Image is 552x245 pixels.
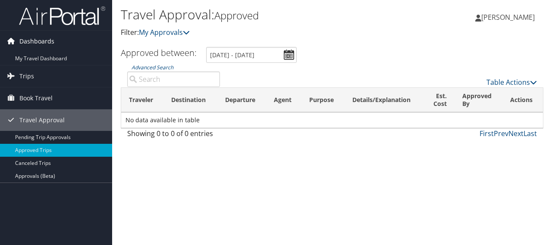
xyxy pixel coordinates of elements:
div: Showing 0 to 0 of 0 entries [127,128,220,143]
span: [PERSON_NAME] [481,12,535,22]
img: airportal-logo.png [19,6,105,26]
span: Travel Approval [19,109,65,131]
input: Advanced Search [127,71,220,87]
a: Prev [494,129,508,138]
th: Departure: activate to sort column ascending [217,88,266,112]
th: Actions [502,88,543,112]
span: Trips [19,65,34,87]
td: No data available in table [121,112,543,128]
a: Advanced Search [132,64,173,71]
span: Book Travel [19,87,53,109]
th: Destination: activate to sort column ascending [163,88,217,112]
th: Purpose [301,88,345,112]
a: Last [524,129,537,138]
h1: Travel Approval: [121,6,402,24]
input: [DATE] - [DATE] [206,47,297,63]
span: Dashboards [19,31,54,52]
a: My Approvals [139,28,190,37]
a: [PERSON_NAME] [475,4,543,30]
a: Next [508,129,524,138]
th: Details/Explanation [345,88,423,112]
a: First [480,129,494,138]
th: Approved By: activate to sort column ascending [455,88,502,112]
small: Approved [214,8,259,22]
th: Agent [266,88,301,112]
h3: Approved between: [121,47,197,59]
th: Traveler: activate to sort column ascending [121,88,163,112]
p: Filter: [121,27,402,38]
a: Table Actions [486,78,537,87]
th: Est. Cost: activate to sort column ascending [423,88,455,112]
